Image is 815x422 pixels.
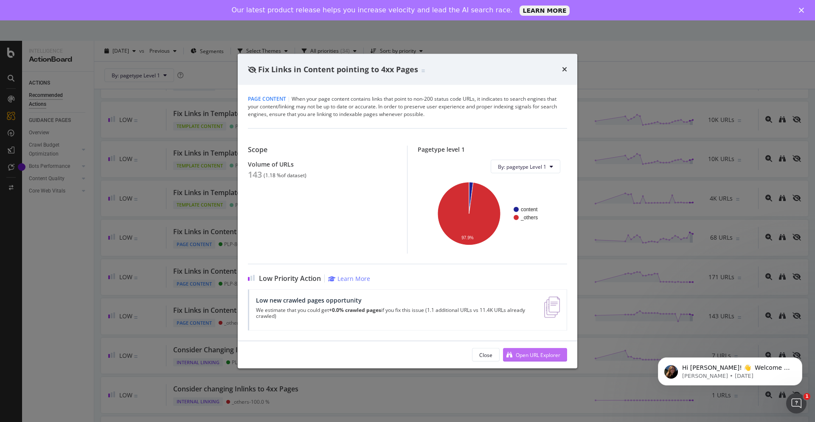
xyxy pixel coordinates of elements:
[461,235,473,240] text: 97.9%
[516,351,560,358] div: Open URL Explorer
[520,215,538,221] text: _others
[256,307,534,319] p: We estimate that you could get if you fix this issue (1.1 additional URLs vs 11.4K URLs already c...
[248,170,262,180] div: 143
[329,306,381,314] strong: +0.0% crawled pages
[503,348,567,362] button: Open URL Explorer
[238,54,577,368] div: modal
[544,297,560,318] img: e5DMFwAAAABJRU5ErkJggg==
[799,8,807,13] div: Close
[645,340,815,399] iframe: Intercom notifications message
[418,146,567,153] div: Pagetype level 1
[424,180,560,247] svg: A chart.
[248,66,256,73] div: eye-slash
[287,95,290,102] span: |
[337,275,370,283] div: Learn More
[479,351,492,358] div: Close
[248,95,286,102] span: Page Content
[248,146,397,154] div: Scope
[472,348,500,362] button: Close
[258,64,418,74] span: Fix Links in Content pointing to 4xx Pages
[498,163,546,170] span: By: pagetype Level 1
[259,275,321,283] span: Low Priority Action
[562,64,567,75] div: times
[786,393,807,414] iframe: Intercom live chat
[521,207,538,212] text: content
[232,6,513,14] div: Our latest product release helps you increase velocity and lead the AI search race.
[248,161,397,168] div: Volume of URLs
[520,6,570,16] a: LEARN MORE
[804,393,810,400] span: 1
[248,95,567,118] div: When your page content contains links that point to non-200 status code URLs, it indicates to sea...
[256,297,534,304] div: Low new crawled pages opportunity
[491,160,560,173] button: By: pagetype Level 1
[422,69,425,72] img: Equal
[328,275,370,283] a: Learn More
[264,173,306,178] div: ( 1.18 % of dataset )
